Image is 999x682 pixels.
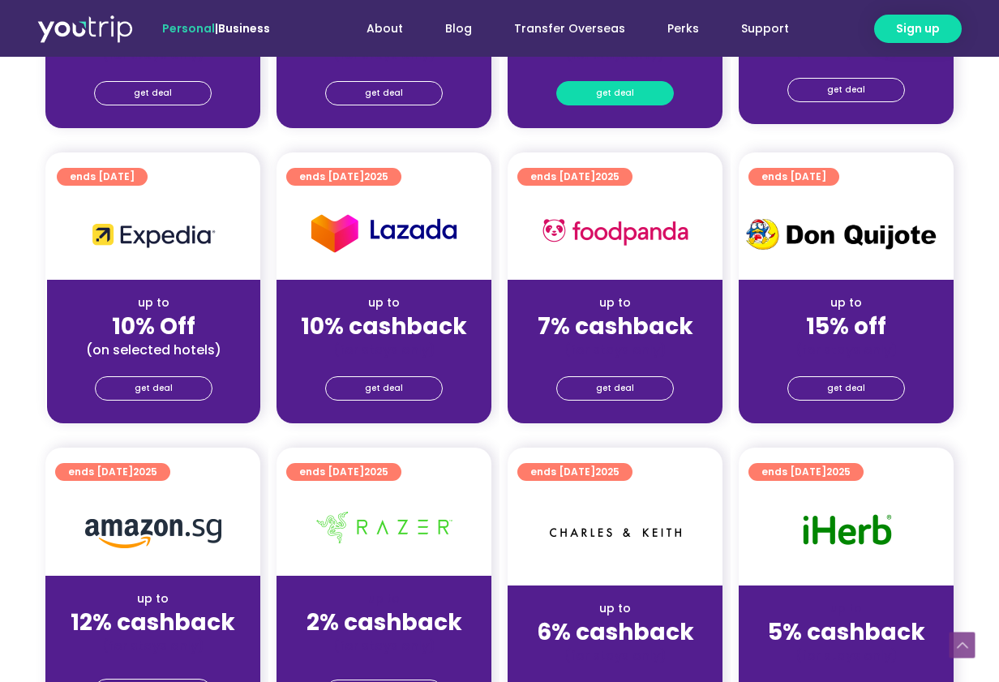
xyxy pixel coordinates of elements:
[827,79,865,101] span: get deal
[58,590,247,607] div: up to
[556,81,674,105] a: get deal
[289,590,478,607] div: up to
[874,15,962,43] a: Sign up
[68,463,157,481] span: ends [DATE]
[60,294,247,311] div: up to
[521,341,710,358] div: (for stays only)
[134,82,172,105] span: get deal
[646,14,720,44] a: Perks
[596,82,634,105] span: get deal
[748,463,864,481] a: ends [DATE]2025
[71,607,235,638] strong: 12% cashback
[133,465,157,478] span: 2025
[556,376,674,401] a: get deal
[364,169,388,183] span: 2025
[896,20,940,37] span: Sign up
[299,168,388,186] span: ends [DATE]
[761,463,851,481] span: ends [DATE]
[162,20,215,36] span: Personal
[530,168,620,186] span: ends [DATE]
[289,294,478,311] div: up to
[289,341,478,358] div: (for stays only)
[827,377,865,400] span: get deal
[517,168,632,186] a: ends [DATE]2025
[521,294,710,311] div: up to
[787,376,905,401] a: get deal
[112,311,195,342] strong: 10% Off
[596,377,634,400] span: get deal
[325,81,443,105] a: get deal
[761,168,826,186] span: ends [DATE]
[752,294,941,311] div: up to
[595,169,620,183] span: 2025
[595,465,620,478] span: 2025
[538,311,693,342] strong: 7% cashback
[748,168,839,186] a: ends [DATE]
[307,607,462,638] strong: 2% cashback
[60,341,247,358] div: (on selected hotels)
[345,14,424,44] a: About
[365,82,403,105] span: get deal
[752,600,941,617] div: up to
[162,20,270,36] span: |
[299,463,388,481] span: ends [DATE]
[286,168,401,186] a: ends [DATE]2025
[768,616,925,648] strong: 5% cashback
[530,463,620,481] span: ends [DATE]
[537,616,694,648] strong: 6% cashback
[752,341,941,358] div: (for stays only)
[289,637,478,654] div: (for stays only)
[95,376,212,401] a: get deal
[720,14,810,44] a: Support
[806,311,886,342] strong: 15% off
[70,168,135,186] span: ends [DATE]
[752,647,941,664] div: (for stays only)
[286,463,401,481] a: ends [DATE]2025
[521,647,710,664] div: (for stays only)
[826,465,851,478] span: 2025
[55,463,170,481] a: ends [DATE]2025
[493,14,646,44] a: Transfer Overseas
[424,14,493,44] a: Blog
[521,600,710,617] div: up to
[364,465,388,478] span: 2025
[314,14,810,44] nav: Menu
[325,376,443,401] a: get deal
[787,78,905,102] a: get deal
[58,637,247,654] div: (for stays only)
[135,377,173,400] span: get deal
[94,81,212,105] a: get deal
[517,463,632,481] a: ends [DATE]2025
[57,168,148,186] a: ends [DATE]
[365,377,403,400] span: get deal
[301,311,467,342] strong: 10% cashback
[218,20,270,36] a: Business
